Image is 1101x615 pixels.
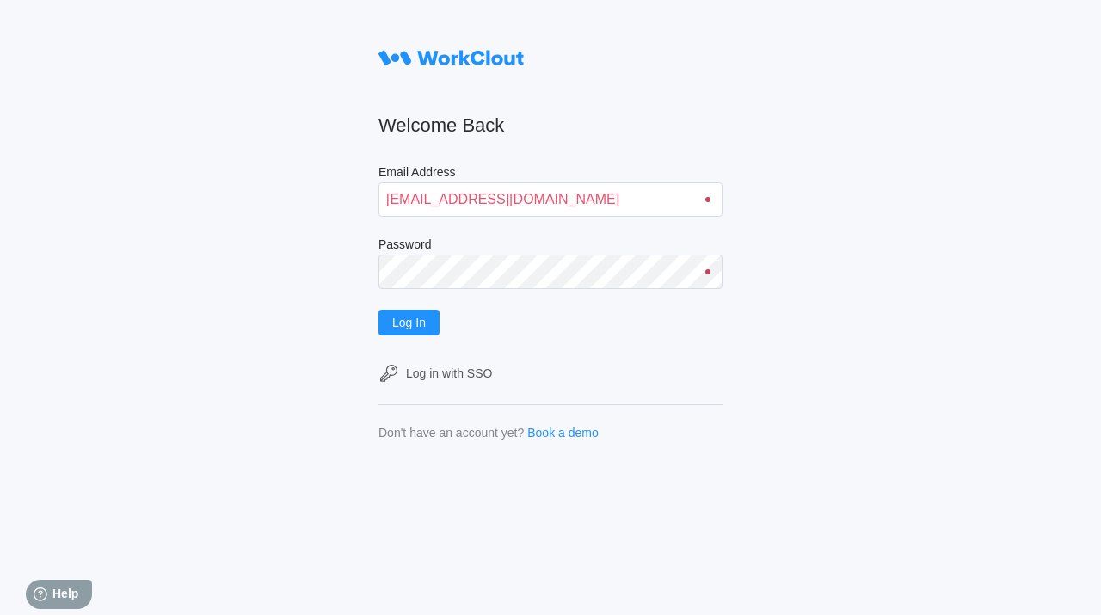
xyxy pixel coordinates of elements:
label: Email Address [378,165,723,182]
a: Book a demo [527,426,599,440]
button: Log In [378,310,440,335]
a: Log in with SSO [378,363,723,384]
h2: Welcome Back [378,114,723,138]
div: Log in with SSO [406,366,492,380]
div: Don't have an account yet? [378,426,524,440]
label: Password [378,237,723,255]
span: Log In [392,317,426,329]
input: Enter your email [378,182,723,217]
